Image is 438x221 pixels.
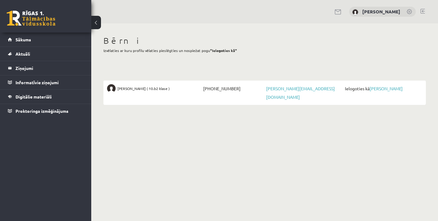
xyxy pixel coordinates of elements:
span: Ielogoties kā [343,84,422,93]
p: Izvēlaties ar kuru profilu vēlaties pieslēgties un nospiežat pogu [103,48,426,53]
span: Aktuāli [16,51,30,57]
a: Informatīvie ziņojumi [8,75,84,89]
a: Sākums [8,33,84,47]
a: [PERSON_NAME] [362,9,400,15]
span: [PERSON_NAME] ( 10.b2 klase ) [117,84,170,93]
a: Proktoringa izmēģinājums [8,104,84,118]
legend: Ziņojumi [16,61,84,75]
a: [PERSON_NAME] [370,86,403,91]
a: [PERSON_NAME][EMAIL_ADDRESS][DOMAIN_NAME] [266,86,335,100]
span: Digitālie materiāli [16,94,52,99]
a: Digitālie materiāli [8,90,84,104]
a: Ziņojumi [8,61,84,75]
a: Rīgas 1. Tālmācības vidusskola [7,11,55,26]
span: [PHONE_NUMBER] [202,84,265,93]
h1: Bērni [103,36,426,46]
b: "Ielogoties kā" [210,48,237,53]
span: Proktoringa izmēģinājums [16,108,68,114]
span: Sākums [16,37,31,42]
img: Edgars Mažis [352,9,358,15]
legend: Informatīvie ziņojumi [16,75,84,89]
img: Daniels Andrejs Mažis [107,84,116,93]
a: Aktuāli [8,47,84,61]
